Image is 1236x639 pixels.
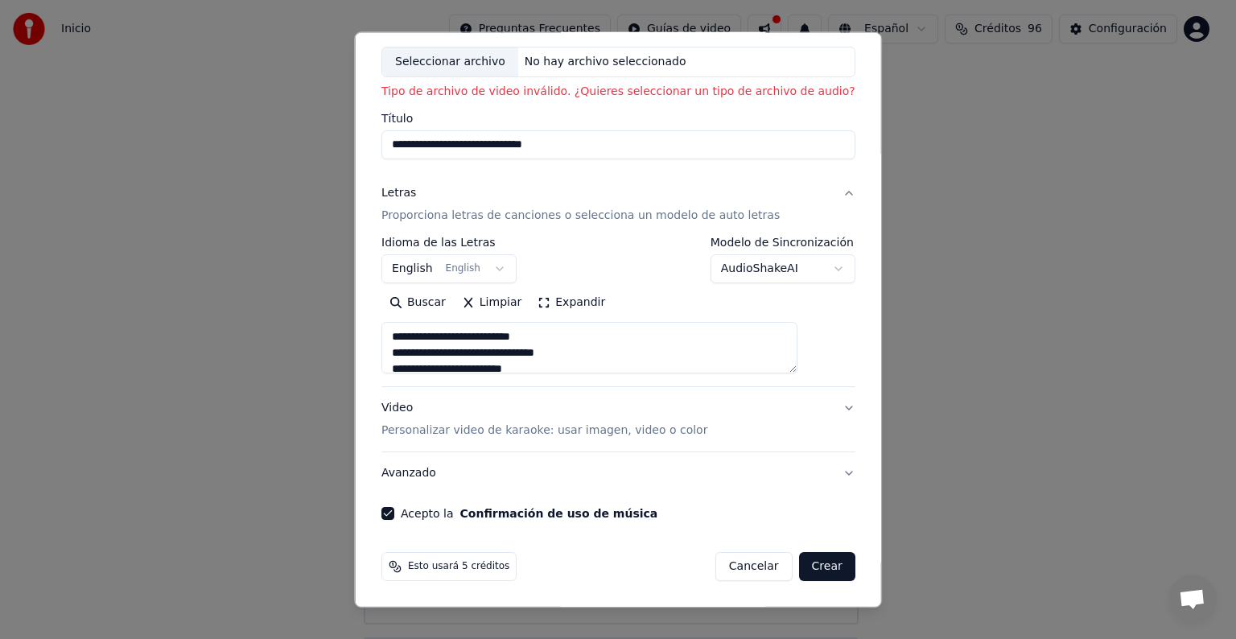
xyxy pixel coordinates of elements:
div: No hay archivo seleccionado [517,54,692,70]
button: Crear [798,552,855,581]
p: Tipo de archivo de video inválido. ¿Quieres seleccionar un tipo de archivo de audio? [381,84,855,100]
button: VideoPersonalizar video de karaoke: usar imagen, video o color [381,387,855,451]
span: Esto usará 5 créditos [408,560,509,573]
label: Título [381,113,855,124]
button: Buscar [381,290,454,315]
button: Avanzado [381,452,855,494]
div: LetrasProporciona letras de canciones o selecciona un modelo de auto letras [381,237,855,386]
label: Acepto la [401,508,657,519]
label: Idioma de las Letras [381,237,517,248]
div: Letras [381,185,416,201]
div: Video [381,400,707,439]
p: Proporciona letras de canciones o selecciona un modelo de auto letras [381,208,780,224]
label: Modelo de Sincronización [710,237,855,248]
button: Acepto la [459,508,657,519]
div: Seleccionar archivo [382,47,518,76]
button: Expandir [529,290,613,315]
button: LetrasProporciona letras de canciones o selecciona un modelo de auto letras [381,172,855,237]
button: Cancelar [715,552,792,581]
button: Limpiar [453,290,529,315]
p: Personalizar video de karaoke: usar imagen, video o color [381,423,707,439]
